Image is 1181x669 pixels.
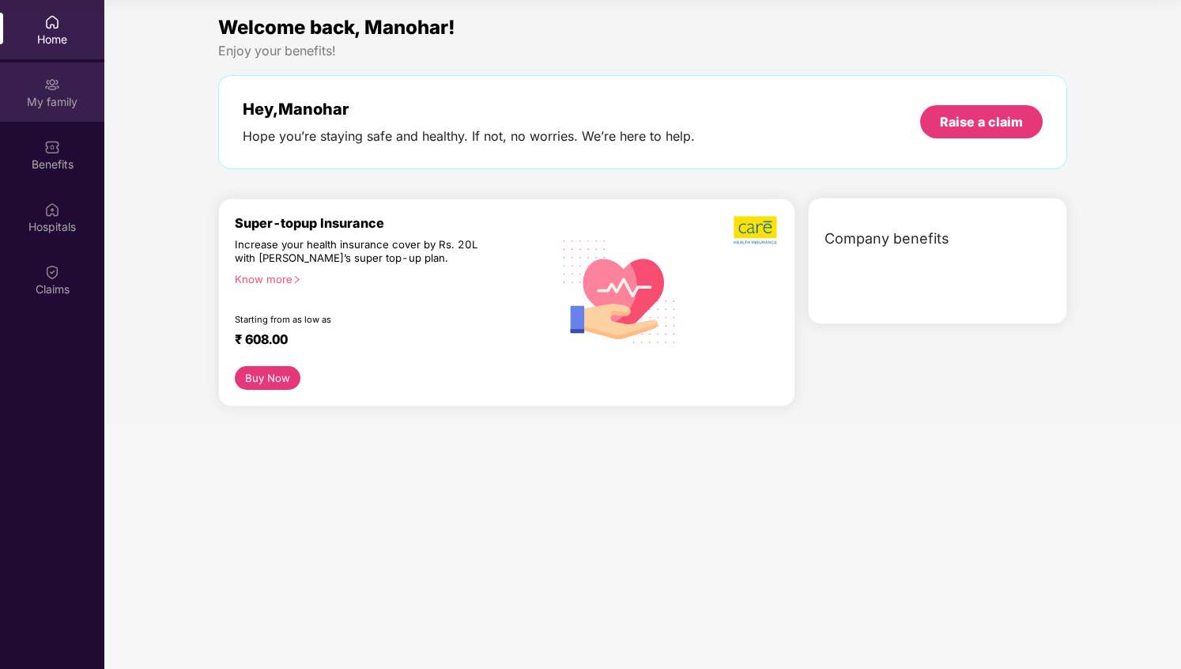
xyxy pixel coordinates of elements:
[552,221,688,360] img: svg+xml;base64,PHN2ZyB4bWxucz0iaHR0cDovL3d3dy53My5vcmcvMjAwMC9zdmciIHhtbG5zOnhsaW5rPSJodHRwOi8vd3...
[235,314,485,325] div: Starting from as low as
[235,238,484,266] div: Increase your health insurance cover by Rs. 20L with [PERSON_NAME]’s super top-up plan.
[44,77,60,93] img: svg+xml;base64,PHN2ZyB3aWR0aD0iMjAiIGhlaWdodD0iMjAiIHZpZXdCb3g9IjAgMCAyMCAyMCIgZmlsbD0ibm9uZSIgeG...
[44,139,60,155] img: svg+xml;base64,PHN2ZyBpZD0iQmVuZWZpdHMiIHhtbG5zPSJodHRwOi8vd3d3LnczLm9yZy8yMDAwL3N2ZyIgd2lkdGg9Ij...
[218,16,455,39] span: Welcome back, Manohar!
[235,366,300,390] button: Buy Now
[44,14,60,30] img: svg+xml;base64,PHN2ZyBpZD0iSG9tZSIgeG1sbnM9Imh0dHA6Ly93d3cudzMub3JnLzIwMDAvc3ZnIiB3aWR0aD0iMjAiIG...
[734,215,779,245] img: b5dec4f62d2307b9de63beb79f102df3.png
[243,128,695,145] div: Hope you’re staying safe and healthy. If not, no worries. We’re here to help.
[218,43,1068,59] div: Enjoy your benefits!
[44,202,60,217] img: svg+xml;base64,PHN2ZyBpZD0iSG9zcGl0YWxzIiB4bWxucz0iaHR0cDovL3d3dy53My5vcmcvMjAwMC9zdmciIHdpZHRoPS...
[44,264,60,280] img: svg+xml;base64,PHN2ZyBpZD0iQ2xhaW0iIHhtbG5zPSJodHRwOi8vd3d3LnczLm9yZy8yMDAwL3N2ZyIgd2lkdGg9IjIwIi...
[235,273,543,284] div: Know more
[824,228,949,250] span: Company benefits
[235,331,537,350] div: ₹ 608.00
[235,215,553,231] div: Super-topup Insurance
[940,113,1023,130] div: Raise a claim
[243,100,695,119] div: Hey, Manohar
[292,275,301,284] span: right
